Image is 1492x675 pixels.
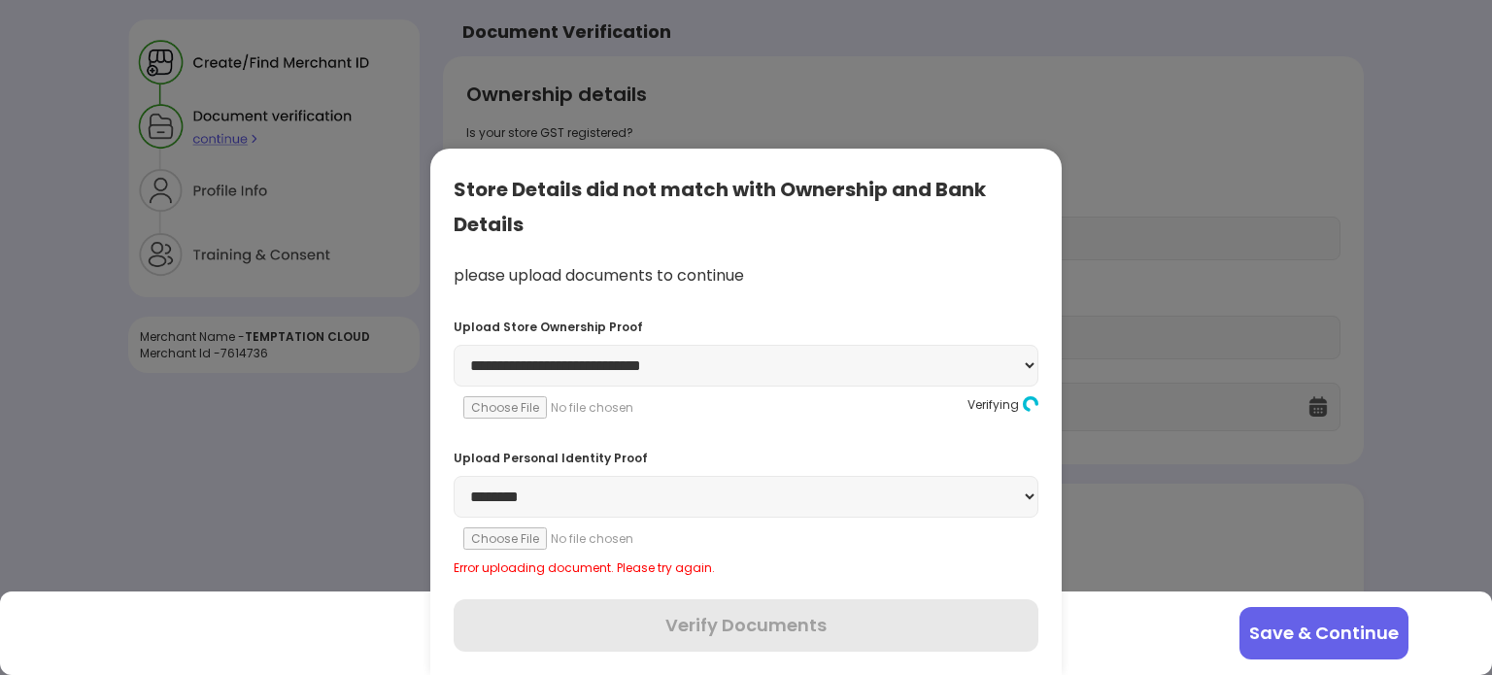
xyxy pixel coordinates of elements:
[454,599,1038,652] button: Verify Documents
[454,559,1038,576] div: Error uploading document. Please try again.
[454,319,1038,335] div: Upload Store Ownership Proof
[454,450,1038,466] div: Upload Personal Identity Proof
[1239,607,1408,659] button: Save & Continue
[967,396,1038,419] div: Verifying
[454,265,1038,287] div: please upload documents to continue
[454,172,1038,242] div: Store Details did not match with Ownership and Bank Details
